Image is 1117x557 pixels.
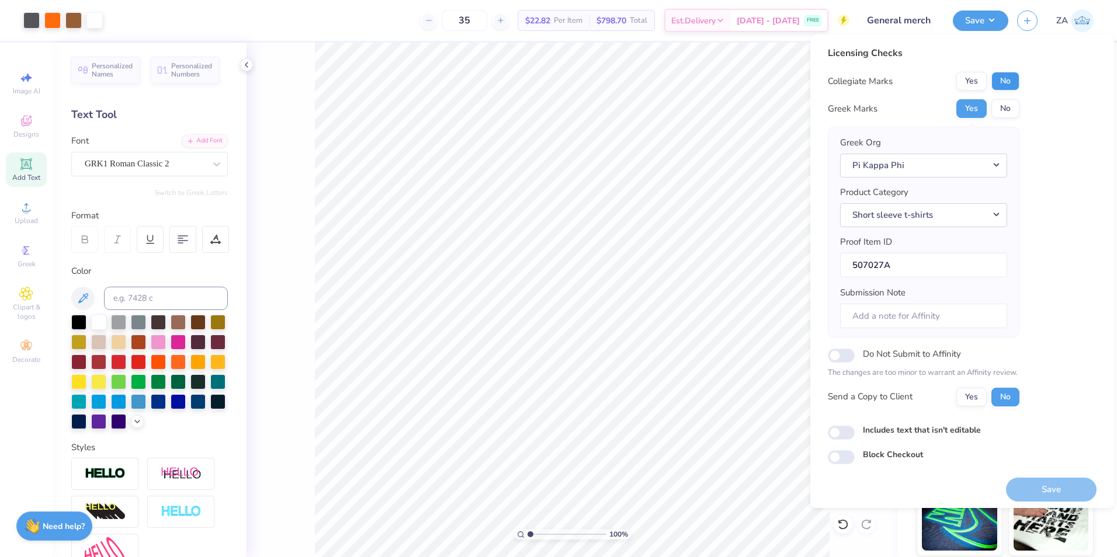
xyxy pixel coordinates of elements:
[1014,492,1089,551] img: Water based Ink
[840,154,1007,177] button: Pi Kappa Phi
[956,99,987,118] button: Yes
[1056,14,1068,27] span: ZA
[991,99,1019,118] button: No
[71,134,89,148] label: Font
[737,15,800,27] span: [DATE] - [DATE]
[863,448,923,461] label: Block Checkout
[840,304,1007,329] input: Add a note for Affinity
[991,72,1019,90] button: No
[182,134,228,148] div: Add Font
[1056,9,1094,32] a: ZA
[71,209,229,222] div: Format
[13,86,40,96] span: Image AI
[858,9,944,32] input: Untitled Design
[525,15,550,27] span: $22.82
[671,15,716,27] span: Est. Delivery
[956,388,987,406] button: Yes
[104,287,228,310] input: e.g. 7428 c
[161,467,202,481] img: Shadow
[554,15,582,27] span: Per Item
[828,46,1019,60] div: Licensing Checks
[92,62,133,78] span: Personalized Names
[155,188,228,197] button: Switch to Greek Letters
[161,505,202,518] img: Negative Space
[828,75,893,88] div: Collegiate Marks
[863,424,981,436] label: Includes text that isn't editable
[840,235,892,249] label: Proof Item ID
[15,216,38,225] span: Upload
[991,388,1019,406] button: No
[863,346,961,361] label: Do Not Submit to Affinity
[630,15,647,27] span: Total
[71,441,228,454] div: Styles
[12,173,40,182] span: Add Text
[953,11,1008,31] button: Save
[840,286,906,300] label: Submission Note
[956,72,987,90] button: Yes
[828,102,877,116] div: Greek Marks
[18,259,36,269] span: Greek
[442,10,487,31] input: – –
[828,390,913,403] div: Send a Copy to Client
[43,521,85,532] strong: Need help?
[609,529,628,539] span: 100 %
[13,130,39,139] span: Designs
[85,467,126,481] img: Stroke
[828,367,1019,379] p: The changes are too minor to warrant an Affinity review.
[596,15,626,27] span: $798.70
[840,136,881,149] label: Greek Org
[922,492,997,551] img: Glow in the Dark Ink
[12,355,40,364] span: Decorate
[807,16,819,25] span: FREE
[840,186,908,199] label: Product Category
[6,302,47,321] span: Clipart & logos
[171,62,213,78] span: Personalized Numbers
[85,503,126,521] img: 3d Illusion
[71,107,228,123] div: Text Tool
[840,203,1007,227] button: Short sleeve t-shirts
[1071,9,1094,32] img: Zuriel Alaba
[71,264,228,278] div: Color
